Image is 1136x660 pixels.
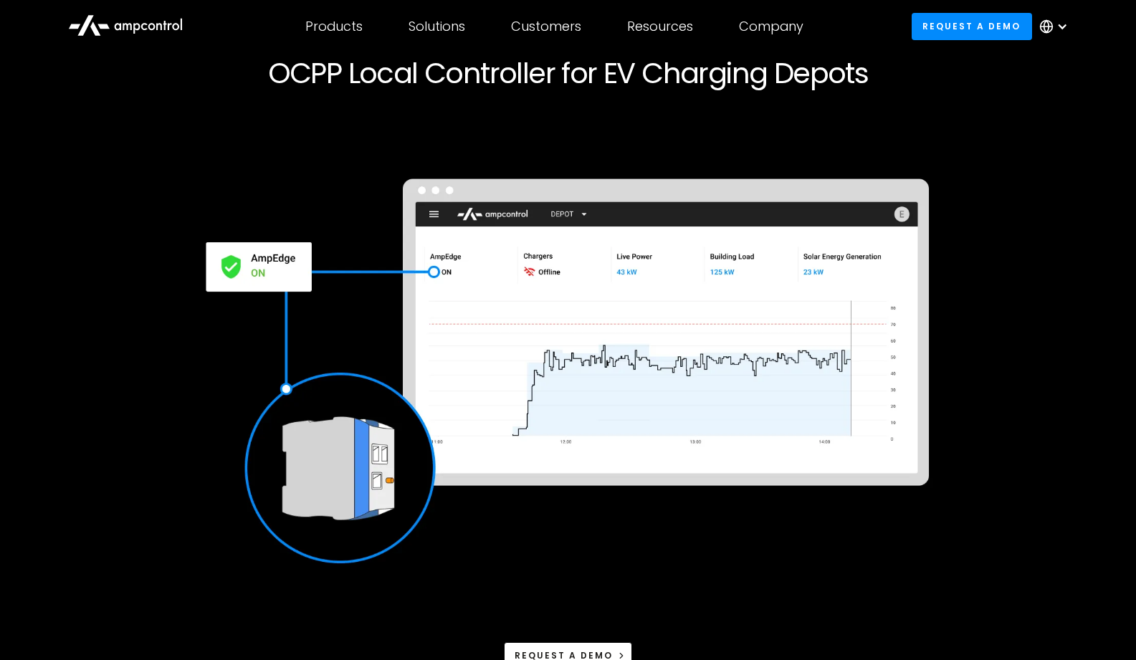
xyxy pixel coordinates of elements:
div: Products [305,19,363,34]
div: Resources [627,19,693,34]
h1: OCPP Local Controller for EV Charging Depots [133,56,1004,90]
a: Request a demo [912,13,1032,39]
div: Company [739,19,803,34]
div: Solutions [409,19,465,34]
div: Customers [511,19,581,34]
img: AmpEdge an OCPP local controller for on-site ev charging depots [198,125,939,618]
